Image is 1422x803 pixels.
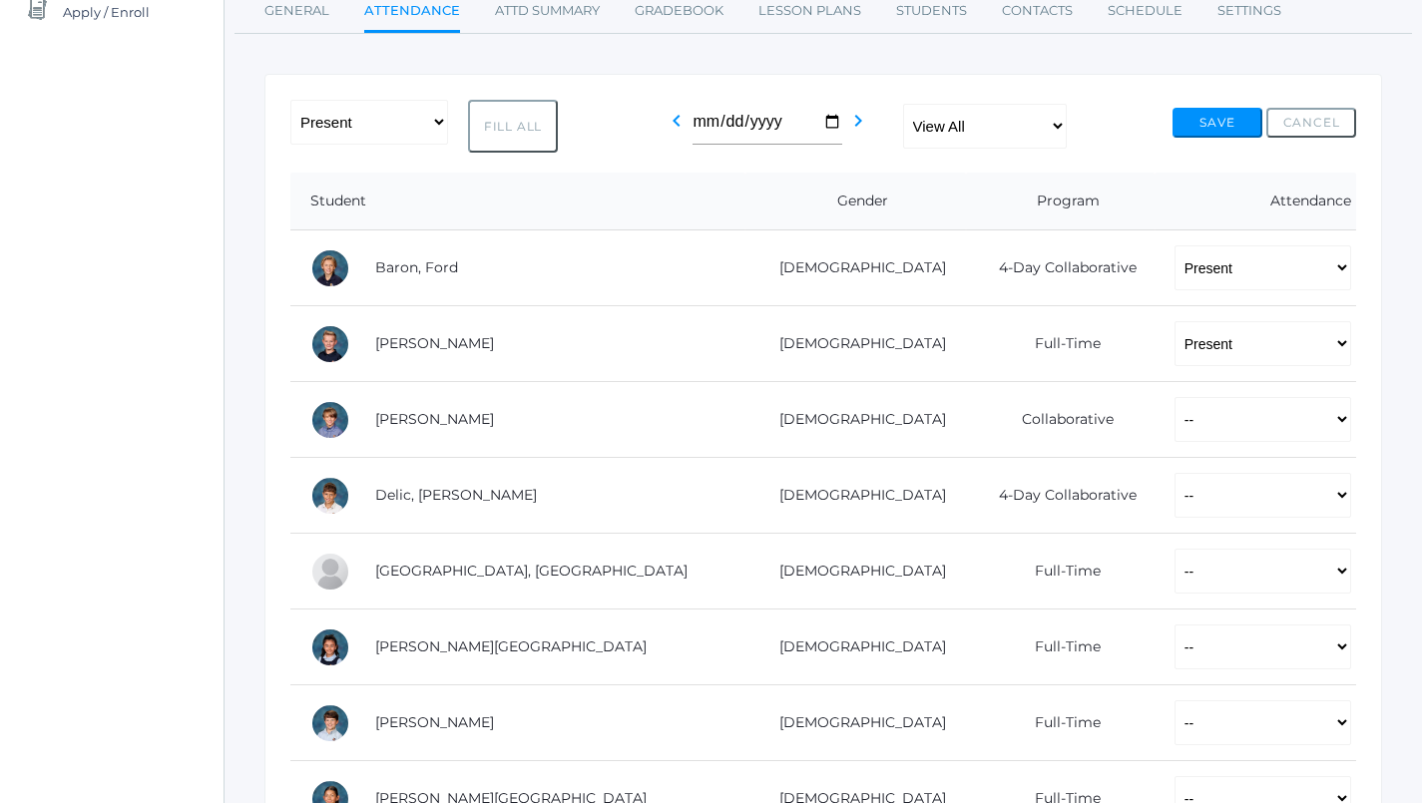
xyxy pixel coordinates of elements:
td: Full-Time [966,609,1154,685]
i: chevron_right [846,109,870,133]
button: Fill All [468,100,558,153]
td: Full-Time [966,685,1154,761]
td: [DEMOGRAPHIC_DATA] [745,609,967,685]
div: Easton Ferris [310,552,350,592]
th: Gender [745,173,967,230]
td: Full-Time [966,306,1154,382]
td: 4-Day Collaborative [966,230,1154,306]
div: Jack Crosby [310,400,350,440]
td: [DEMOGRAPHIC_DATA] [745,534,967,609]
div: Brody Bigley [310,324,350,364]
th: Program [966,173,1154,230]
div: Ford Baron [310,248,350,288]
button: Cancel [1266,108,1356,138]
td: [DEMOGRAPHIC_DATA] [745,230,967,306]
a: chevron_left [665,118,689,137]
a: Baron, Ford [375,258,458,276]
td: 4-Day Collaborative [966,458,1154,534]
td: [DEMOGRAPHIC_DATA] [745,382,967,458]
th: Attendance [1155,173,1356,230]
div: Victoria Harutyunyan [310,627,350,667]
td: Full-Time [966,534,1154,609]
button: Save [1173,108,1262,138]
a: chevron_right [846,118,870,137]
td: [DEMOGRAPHIC_DATA] [745,306,967,382]
div: William Hibbard [310,703,350,743]
a: [PERSON_NAME] [375,410,494,428]
td: [DEMOGRAPHIC_DATA] [745,458,967,534]
div: Luka Delic [310,476,350,516]
a: [PERSON_NAME] [375,713,494,731]
a: [PERSON_NAME][GEOGRAPHIC_DATA] [375,637,647,655]
a: Delic, [PERSON_NAME] [375,486,537,504]
th: Student [290,173,745,230]
td: Collaborative [966,382,1154,458]
td: [DEMOGRAPHIC_DATA] [745,685,967,761]
i: chevron_left [665,109,689,133]
a: [PERSON_NAME] [375,334,494,352]
a: [GEOGRAPHIC_DATA], [GEOGRAPHIC_DATA] [375,562,688,580]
